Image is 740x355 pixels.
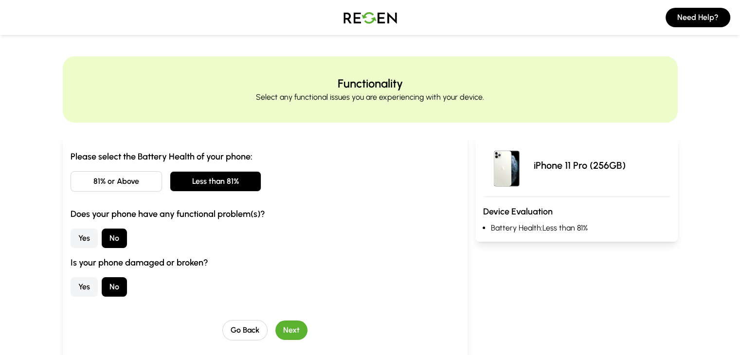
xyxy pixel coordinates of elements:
button: Less than 81% [170,171,261,192]
p: iPhone 11 Pro (256GB) [534,159,626,172]
button: 81% or Above [71,171,162,192]
h3: Is your phone damaged or broken? [71,256,460,269]
button: No [102,229,127,248]
button: Next [275,320,307,340]
h2: Functionality [338,76,403,91]
h3: Does your phone have any functional problem(s)? [71,207,460,221]
button: No [102,277,127,297]
p: Select any functional issues you are experiencing with your device. [256,91,484,103]
button: Need Help? [666,8,730,27]
h3: Please select the Battery Health of your phone: [71,150,460,163]
h3: Device Evaluation [483,205,670,218]
img: iPhone 11 Pro [483,142,530,189]
img: Logo [336,4,404,31]
button: Go Back [222,320,268,340]
button: Yes [71,277,98,297]
li: Battery Health: Less than 81% [491,222,670,234]
button: Yes [71,229,98,248]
